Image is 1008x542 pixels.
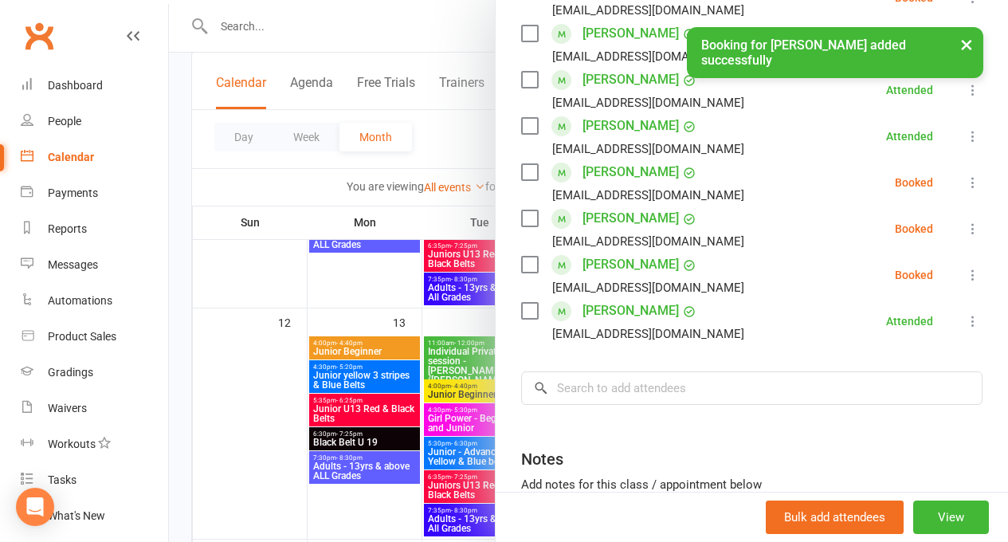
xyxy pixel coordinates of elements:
div: Waivers [48,402,87,414]
a: [PERSON_NAME] [582,159,679,185]
button: View [913,501,989,534]
div: [EMAIL_ADDRESS][DOMAIN_NAME] [552,277,744,298]
div: Booked [895,223,933,234]
div: Calendar [48,151,94,163]
div: Messages [48,258,98,271]
div: Workouts [48,438,96,450]
a: What's New [21,498,168,534]
a: Automations [21,283,168,319]
a: Clubworx [19,16,59,56]
div: People [48,115,81,128]
a: Payments [21,175,168,211]
a: Dashboard [21,68,168,104]
div: Tasks [48,473,76,486]
div: What's New [48,509,105,522]
div: Attended [886,84,933,96]
input: Search to add attendees [521,371,983,405]
div: Booked [895,269,933,281]
div: Payments [48,187,98,199]
a: Reports [21,211,168,247]
button: Bulk add attendees [766,501,904,534]
a: Messages [21,247,168,283]
a: Product Sales [21,319,168,355]
a: Waivers [21,391,168,426]
div: Attended [886,131,933,142]
div: Open Intercom Messenger [16,488,54,526]
div: Add notes for this class / appointment below [521,475,983,494]
a: [PERSON_NAME] [582,21,679,46]
div: Product Sales [48,330,116,343]
div: Booking for [PERSON_NAME] added successfully [687,27,983,78]
div: Attended [886,316,933,327]
div: Booked [895,177,933,188]
div: Dashboard [48,79,103,92]
div: [EMAIL_ADDRESS][DOMAIN_NAME] [552,92,744,113]
a: Gradings [21,355,168,391]
div: Gradings [48,366,93,379]
a: [PERSON_NAME] [582,252,679,277]
div: [EMAIL_ADDRESS][DOMAIN_NAME] [552,324,744,344]
a: People [21,104,168,139]
a: Calendar [21,139,168,175]
div: Notes [521,448,563,470]
div: [EMAIL_ADDRESS][DOMAIN_NAME] [552,231,744,252]
a: [PERSON_NAME] [582,113,679,139]
a: Workouts [21,426,168,462]
div: [EMAIL_ADDRESS][DOMAIN_NAME] [552,139,744,159]
div: Automations [48,294,112,307]
button: × [952,27,981,61]
div: [EMAIL_ADDRESS][DOMAIN_NAME] [552,185,744,206]
div: Reports [48,222,87,235]
a: [PERSON_NAME] [582,298,679,324]
a: [PERSON_NAME] [582,206,679,231]
a: Tasks [21,462,168,498]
